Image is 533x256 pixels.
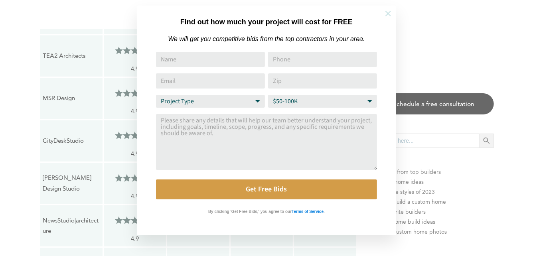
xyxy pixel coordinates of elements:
strong: Find out how much your project will cost for FREE [180,18,353,26]
strong: . [324,209,325,214]
strong: By clicking 'Get Free Bids,' you agree to our [208,209,292,214]
input: Phone [268,52,377,67]
button: Get Free Bids [156,179,377,199]
strong: Terms of Service [292,209,324,214]
input: Zip [268,73,377,89]
em: We will get you competitive bids from the top contractors in your area. [168,35,365,42]
a: Terms of Service [292,207,324,214]
iframe: Drift Widget Chat Controller [380,199,523,246]
select: Project Type [156,95,265,108]
input: Name [156,52,265,67]
select: Budget Range [268,95,377,108]
textarea: Comment or Message [156,114,377,170]
input: Email Address [156,73,265,89]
